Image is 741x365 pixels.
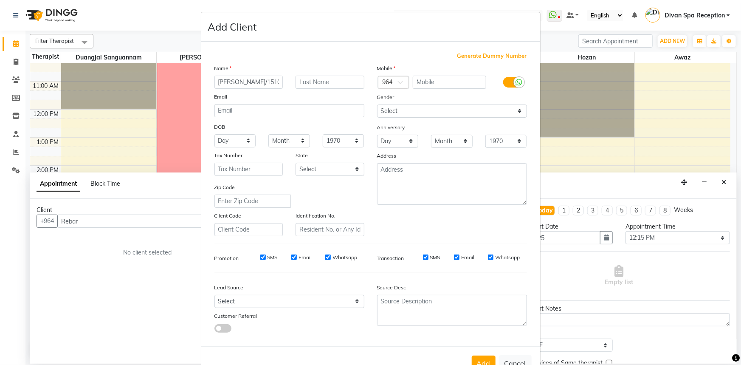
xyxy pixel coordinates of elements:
[214,284,244,291] label: Lead Source
[296,212,335,220] label: Identification No.
[214,65,232,72] label: Name
[413,76,486,89] input: Mobile
[296,223,364,236] input: Resident No. or Any Id
[214,76,283,89] input: First Name
[214,255,239,262] label: Promotion
[268,254,278,261] label: SMS
[495,254,520,261] label: Whatsapp
[377,93,394,101] label: Gender
[377,284,406,291] label: Source Desc
[214,104,364,117] input: Email
[214,184,235,191] label: Zip Code
[296,76,364,89] input: Last Name
[461,254,474,261] label: Email
[299,254,312,261] label: Email
[377,152,397,160] label: Address
[214,312,257,320] label: Customer Referral
[430,254,440,261] label: SMS
[332,254,357,261] label: Whatsapp
[214,212,242,220] label: Client Code
[214,93,228,101] label: Email
[296,152,308,159] label: State
[214,152,243,159] label: Tax Number
[214,223,283,236] input: Client Code
[377,65,396,72] label: Mobile
[457,52,527,60] span: Generate Dummy Number
[377,255,404,262] label: Transaction
[208,19,257,34] h4: Add Client
[214,195,291,208] input: Enter Zip Code
[214,163,283,176] input: Tax Number
[377,124,405,131] label: Anniversary
[214,123,225,131] label: DOB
